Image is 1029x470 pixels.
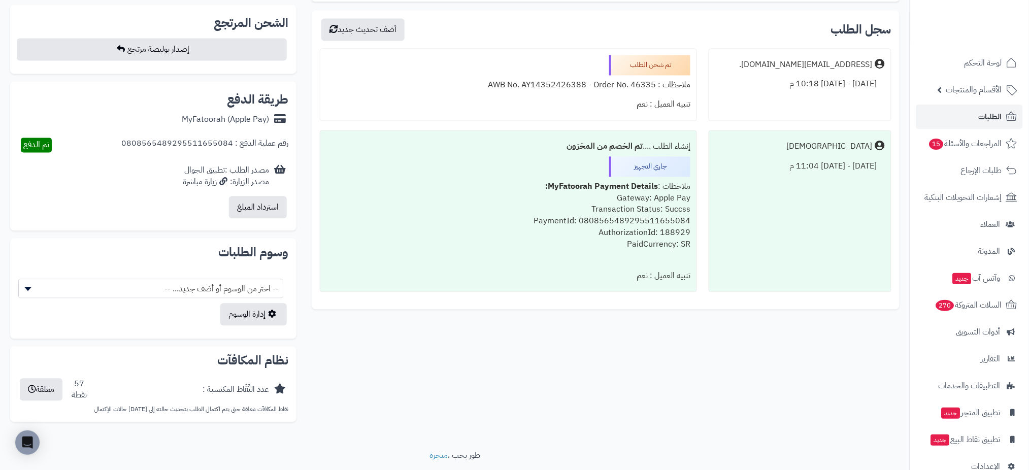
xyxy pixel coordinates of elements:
span: تم الدفع [23,139,49,151]
a: تطبيق المتجرجديد [916,400,1023,425]
button: إصدار بوليصة مرتجع [17,38,287,60]
span: الطلبات [979,110,1002,124]
a: أدوات التسويق [916,320,1023,344]
a: التطبيقات والخدمات [916,374,1023,398]
div: مصدر الزيارة: زيارة مباشرة [183,176,269,188]
span: -- اختر من الوسوم أو أضف جديد... -- [19,279,283,298]
div: ملاحظات : Gateway: Apple Pay Transaction Status: Succss PaymentId: 0808565489295511655084 Authori... [326,177,690,266]
span: لوحة التحكم [965,56,1002,70]
div: جاري التجهيز [609,156,690,177]
span: جديد [931,434,950,446]
div: [DATE] - [DATE] 10:18 م [715,74,885,94]
h3: سجل الطلب [831,23,891,36]
img: logo-2.png [960,26,1019,47]
span: 270 [936,300,954,311]
div: تنبيه العميل : نعم [326,94,690,114]
div: MyFatoorah (Apple Pay) [182,114,269,125]
span: المدونة [978,244,1001,258]
div: Open Intercom Messenger [15,430,40,455]
div: إنشاء الطلب .... [326,137,690,156]
a: التقارير [916,347,1023,371]
p: نقاط المكافآت معلقة حتى يتم اكتمال الطلب بتحديث حالته إلى [DATE] حالات الإكتمال [18,405,288,414]
a: متجرة [429,449,448,461]
span: الأقسام والمنتجات [946,83,1002,97]
b: تم الخصم من المخزون [567,140,643,152]
div: [EMAIL_ADDRESS][DOMAIN_NAME]. [740,59,873,71]
div: عدد النِّقَاط المكتسبة : [203,384,269,395]
div: نقطة [72,389,87,401]
a: الطلبات [916,105,1023,129]
h2: الشحن المرتجع [214,17,288,29]
a: لوحة التحكم [916,51,1023,75]
a: وآتس آبجديد [916,266,1023,290]
span: المراجعات والأسئلة [928,137,1002,151]
span: التطبيقات والخدمات [939,379,1001,393]
span: جديد [942,408,960,419]
div: [DATE] - [DATE] 11:04 م [715,156,885,176]
div: ملاحظات : AWB No. AY14352426388 - Order No. 46335 [326,75,690,95]
div: رقم عملية الدفع : 0808565489295511655084 [121,138,288,152]
h2: طريقة الدفع [227,93,288,106]
span: إشعارات التحويلات البنكية [925,190,1002,205]
div: [DEMOGRAPHIC_DATA] [787,141,873,152]
div: مصدر الطلب :تطبيق الجوال [183,164,269,188]
button: أضف تحديث جديد [321,18,405,41]
span: تطبيق نقاط البيع [930,432,1001,447]
a: العملاء [916,212,1023,237]
a: المراجعات والأسئلة15 [916,131,1023,156]
a: إشعارات التحويلات البنكية [916,185,1023,210]
div: 57 [72,378,87,401]
button: معلقة [20,378,62,400]
div: تنبيه العميل : نعم [326,266,690,286]
a: إدارة الوسوم [220,303,287,325]
span: وآتس آب [952,271,1001,285]
span: تطبيق المتجر [941,406,1001,420]
span: 15 [930,139,944,150]
span: العملاء [981,217,1001,231]
span: جديد [953,273,972,284]
a: المدونة [916,239,1023,263]
span: السلات المتروكة [935,298,1002,312]
h2: وسوم الطلبات [18,246,288,258]
h2: نظام المكافآت [18,354,288,366]
a: تطبيق نقاط البيعجديد [916,427,1023,452]
span: -- اختر من الوسوم أو أضف جديد... -- [18,279,283,298]
span: التقارير [981,352,1001,366]
button: استرداد المبلغ [229,196,287,218]
div: تم شحن الطلب [609,55,690,75]
a: السلات المتروكة270 [916,293,1023,317]
b: MyFatoorah Payment Details: [545,180,658,192]
a: طلبات الإرجاع [916,158,1023,183]
span: أدوات التسويق [956,325,1001,339]
span: طلبات الإرجاع [961,163,1002,178]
